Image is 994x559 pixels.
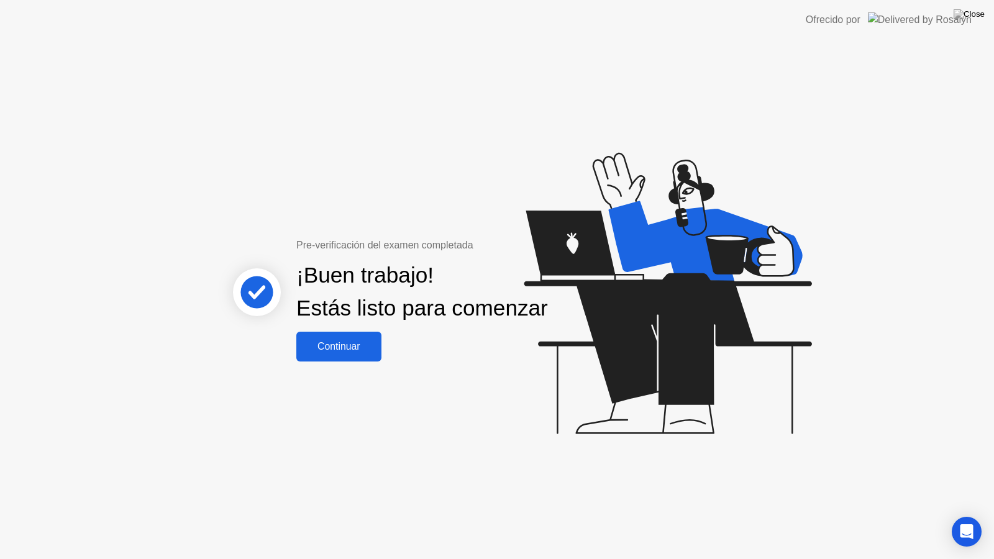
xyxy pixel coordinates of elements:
[954,9,985,19] img: Close
[868,12,972,27] img: Delivered by Rosalyn
[296,259,548,325] div: ¡Buen trabajo! Estás listo para comenzar
[806,12,860,27] div: Ofrecido por
[296,332,381,361] button: Continuar
[300,341,378,352] div: Continuar
[952,517,982,547] div: Open Intercom Messenger
[296,238,553,253] div: Pre-verificación del examen completada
